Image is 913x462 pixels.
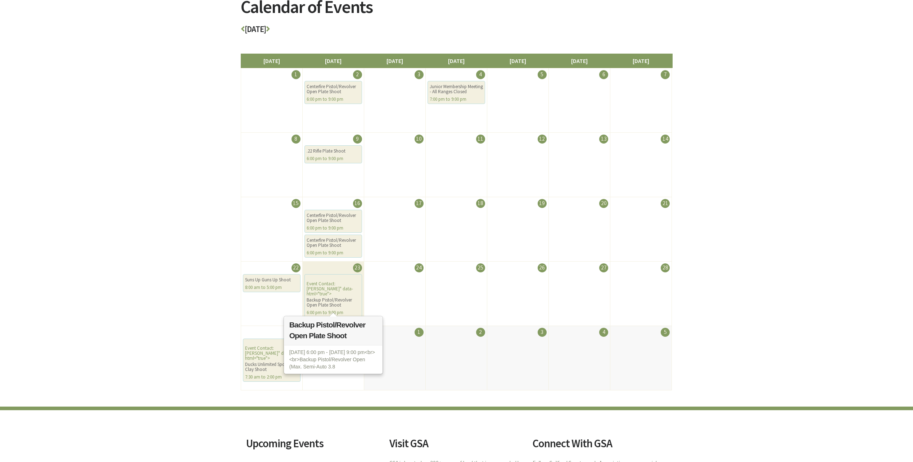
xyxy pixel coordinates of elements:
[599,263,608,272] div: 27
[291,199,300,208] div: 15
[548,54,610,68] li: [DATE]
[538,199,547,208] div: 19
[476,199,485,208] div: 18
[246,438,380,449] h2: Upcoming Events
[661,328,670,337] div: 5
[245,277,298,282] div: Suns Up Guns Up Shoot
[476,328,485,337] div: 2
[307,149,360,154] div: .22 Rifle Plate Shoot
[476,263,485,272] div: 25
[476,70,485,79] div: 4
[538,70,547,79] div: 5
[245,375,298,380] div: 7:30 am to 2:00 pm
[241,54,303,68] li: [DATE]
[291,263,300,272] div: 22
[661,263,670,272] div: 28
[307,156,360,161] div: 6:00 pm to 9:00 pm
[538,263,547,272] div: 26
[430,97,483,102] div: 7:00 pm to 9:00 pm
[307,310,360,315] div: 6:00 pm to 9:00 pm
[307,97,360,102] div: 6:00 pm to 9:00 pm
[245,362,298,372] div: Ducks Unlimited Sporting Clay Shoot
[415,263,424,272] div: 24
[307,84,360,94] div: Centerfire Pistol/Revolver Open Plate Shoot
[533,438,667,449] h2: Connect With GSA
[599,199,608,208] div: 20
[353,135,362,144] div: 9
[307,213,360,223] div: Centerfire Pistol/Revolver Open Plate Shoot
[430,84,483,94] div: Junior Membership Meeting - All Ranges Closed
[538,328,547,337] div: 3
[353,263,362,272] div: 23
[610,54,672,68] li: [DATE]
[284,317,382,345] h3: Backup Pistol/Revolver Open Plate Shoot
[307,226,360,231] div: 6:00 pm to 9:00 pm
[415,328,424,337] div: 1
[291,135,300,144] div: 8
[415,199,424,208] div: 17
[307,238,360,248] div: Centerfire Pistol/Revolver Open Plate Shoot
[425,54,487,68] li: [DATE]
[245,285,298,290] div: 8:00 am to 5:00 pm
[487,54,549,68] li: [DATE]
[243,339,300,382] div: Event Contact: [PERSON_NAME]" data-html="true">
[599,70,608,79] div: 6
[307,298,360,308] div: Backup Pistol/Revolver Open Plate Shoot
[307,250,360,255] div: 6:00 pm to 9:00 pm
[389,438,524,449] h2: Visit GSA
[241,25,673,37] h3: [DATE]
[599,328,608,337] div: 4
[353,199,362,208] div: 16
[415,70,424,79] div: 3
[538,135,547,144] div: 12
[353,70,362,79] div: 2
[302,54,364,68] li: [DATE]
[476,135,485,144] div: 11
[415,135,424,144] div: 10
[291,70,300,79] div: 1
[661,70,670,79] div: 7
[661,135,670,144] div: 14
[304,274,362,317] div: Event Contact: [PERSON_NAME]" data-html="true">
[599,135,608,144] div: 13
[364,54,426,68] li: [DATE]
[661,199,670,208] div: 21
